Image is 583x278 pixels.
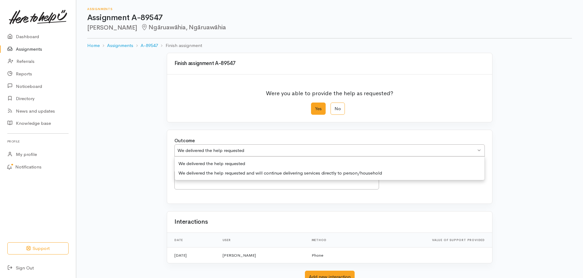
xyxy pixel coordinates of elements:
[218,247,307,263] td: [PERSON_NAME]
[218,233,307,247] th: User
[174,218,208,225] h2: Interactions
[87,42,100,49] a: Home
[358,233,492,247] th: Value of support provided
[87,13,572,22] h1: Assignment A-89547
[174,61,485,67] h3: Finish assignment A-89547
[167,247,218,263] td: [DATE]
[7,242,69,255] button: Support
[307,233,358,247] th: Method
[266,85,393,98] p: Were you able to provide the help as requested?
[175,168,485,178] div: We delivered the help requested and will continue delivering services directly to person/household
[175,159,485,168] div: We delivered the help requested
[311,103,326,115] label: Yes
[87,38,572,53] nav: breadcrumb
[141,42,158,49] a: A-89547
[167,233,218,247] th: Date
[158,42,202,49] li: Finish assignment
[174,137,195,144] label: Outcome
[177,147,476,154] div: We delivered the help requested
[107,42,133,49] a: Assignments
[141,23,226,31] span: Ngāruawāhia, Ngāruawāhia
[331,103,345,115] label: No
[87,7,572,11] h6: Assignments
[7,137,69,146] h6: Profile
[87,24,572,31] h2: [PERSON_NAME]
[307,247,358,263] td: Phone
